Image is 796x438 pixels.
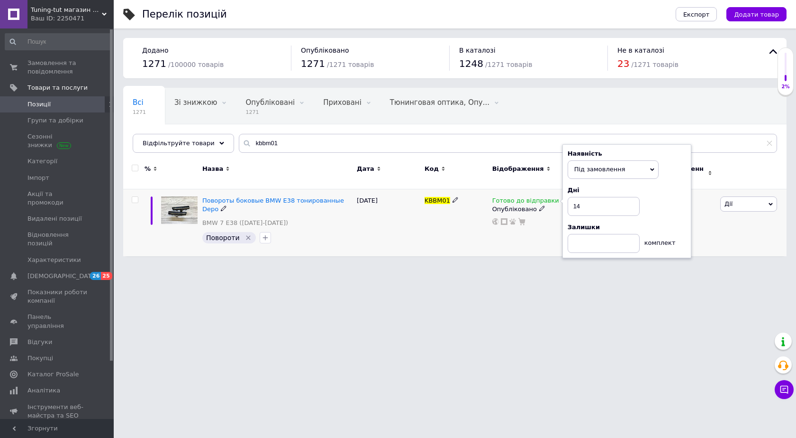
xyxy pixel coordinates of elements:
span: Не в каталозі [617,47,664,54]
span: / 1271 товарів [632,61,678,68]
span: Каталог ProSale [27,370,79,379]
span: Тюнинговая оптика, Опу... [390,98,489,107]
span: Відфільтруйте товари [143,140,215,147]
span: Код [425,165,439,173]
div: Залишки [568,223,686,232]
span: Позиції [27,100,51,109]
span: 25 [101,272,112,280]
span: Категорії [27,157,57,166]
span: 26 [90,272,101,280]
svg: Видалити мітку [244,234,252,242]
span: В каталозі [459,47,496,54]
input: Пошук [5,33,112,50]
span: Всі [133,98,144,107]
button: Додати товар [726,7,787,21]
div: Наявність [568,149,686,158]
span: Акції та промокоди [27,190,88,207]
div: 2% [778,84,793,90]
div: Перелік позицій [142,9,227,19]
span: Готово до відправки [492,197,559,207]
span: Приховані [323,98,362,107]
span: Під замовлення [574,166,625,173]
span: Зі знижкою [174,98,217,107]
span: Імпорт [27,174,49,182]
a: Повороты боковые BMW E38 тонированные Depo [202,197,344,213]
span: Повороти [206,234,240,242]
span: 23 [617,58,629,69]
div: Тюнинговая оптика, Опубликованные [380,88,508,124]
button: Чат з покупцем [775,380,794,399]
span: Видалені позиції [27,214,82,223]
span: 1271 [142,58,166,69]
div: Опубліковано [492,205,586,214]
span: Групи та добірки [27,116,83,125]
input: Пошук по назві позиції, артикулу і пошуковим запитам [239,134,777,153]
span: Дата [357,165,374,173]
span: Панель управління [27,313,88,330]
span: Диодные подсветки [133,134,208,143]
span: Експорт [683,11,710,18]
span: 1271 [133,109,146,116]
span: Відгуки [27,338,52,346]
span: % [145,165,151,173]
span: Дії [724,200,733,207]
span: 1271 [301,58,325,69]
div: комплект [640,234,676,247]
span: Показники роботи компанії [27,288,88,305]
span: Відображення [492,165,544,173]
span: / 1271 товарів [485,61,532,68]
span: Інструменти веб-майстра та SEO [27,403,88,420]
span: Tuning-tut магазин тюнінгових запчастин [31,6,102,14]
span: 1248 [459,58,483,69]
span: Додано [142,47,168,54]
span: Характеристики [27,256,81,264]
div: Ваш ID: 2250471 [31,14,114,23]
span: KBBM01 [425,197,450,204]
img: Повороты боковые BMW E38 тонированные Depo [161,196,198,224]
span: Опубліковано [301,47,349,54]
span: Аналітика [27,386,60,395]
span: Замовлення та повідомлення [27,59,88,76]
div: [DATE] [354,189,422,256]
span: Покупці [27,354,53,363]
span: / 100000 товарів [168,61,224,68]
span: [DEMOGRAPHIC_DATA] [27,272,98,280]
span: Додати товар [734,11,779,18]
span: Сезонні знижки [27,132,88,149]
span: Опубліковані [245,98,295,107]
span: 1271 [245,109,295,116]
button: Експорт [676,7,717,21]
span: Назва [202,165,223,173]
span: Відновлення позицій [27,231,88,248]
span: / 1271 товарів [327,61,374,68]
span: Товари та послуги [27,84,88,92]
a: BMW 7 E38 ([DATE]-[DATE]) [202,219,288,227]
div: Дні [568,186,686,195]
